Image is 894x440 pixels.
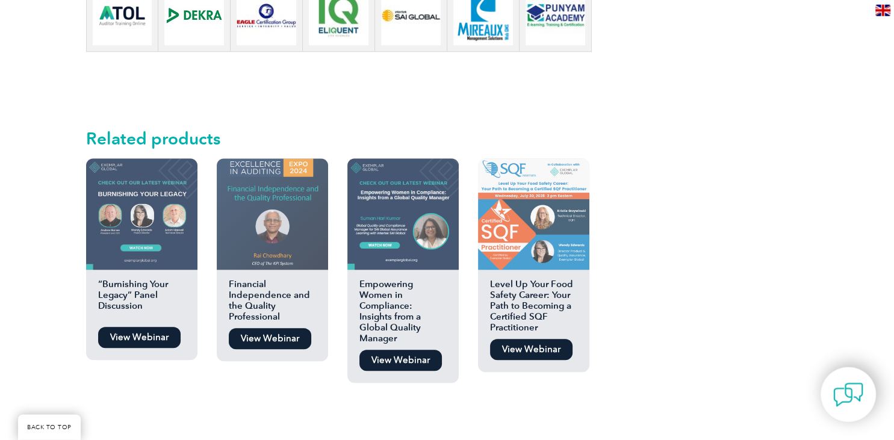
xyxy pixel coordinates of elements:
[833,380,863,410] img: contact-chat.png
[875,5,890,16] img: en
[86,129,592,149] h2: Related products
[98,327,181,349] a: View Webinar
[86,159,197,270] img: WEBINAR SEPTEMBER
[359,350,442,371] a: View Webinar
[478,159,589,270] img: food safety audit
[347,279,459,344] h2: Empowering Women in Compliance: Insights from a Global Quality Manager
[347,159,459,344] a: Empowering Women in Compliance: Insights from a Global Quality Manager
[347,159,459,270] img: female auditor
[490,339,573,361] a: View Webinar
[229,329,311,350] a: View Webinar
[217,279,328,323] h2: Financial Independence and the Quality Professional
[478,279,589,333] h2: Level Up Your Food Safety Career: Your Path to Becoming a Certified SQF Practitioner
[478,159,589,333] a: Level Up Your Food Safety Career: Your Path to Becoming a Certified SQF Practitioner
[86,279,197,321] h2: “Burnishing Your Legacy” Panel Discussion
[217,159,328,323] a: Financial Independence and the Quality Professional
[18,415,81,440] a: BACK TO TOP
[86,159,197,321] a: “Burnishing Your Legacy” Panel Discussion
[217,159,328,270] img: financial independence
